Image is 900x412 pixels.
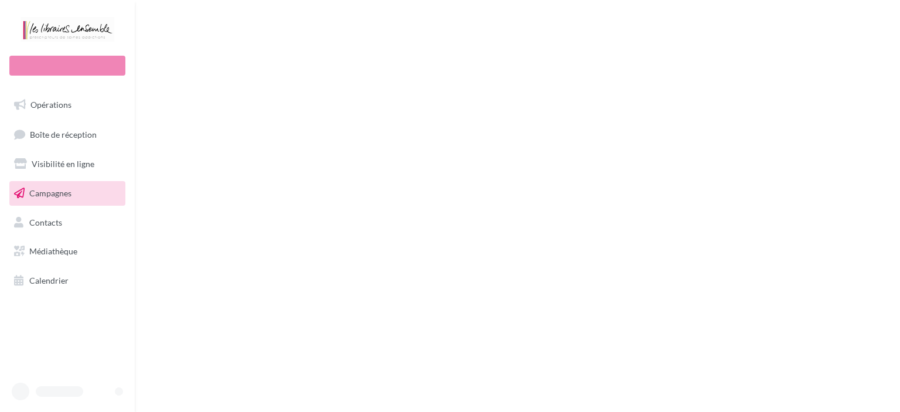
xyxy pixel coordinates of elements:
[7,122,128,147] a: Boîte de réception
[7,93,128,117] a: Opérations
[9,56,125,76] div: Nouvelle campagne
[30,100,71,110] span: Opérations
[30,129,97,139] span: Boîte de réception
[7,152,128,176] a: Visibilité en ligne
[7,268,128,293] a: Calendrier
[32,159,94,169] span: Visibilité en ligne
[7,181,128,206] a: Campagnes
[7,210,128,235] a: Contacts
[29,188,71,198] span: Campagnes
[29,275,69,285] span: Calendrier
[29,217,62,227] span: Contacts
[7,239,128,264] a: Médiathèque
[29,246,77,256] span: Médiathèque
